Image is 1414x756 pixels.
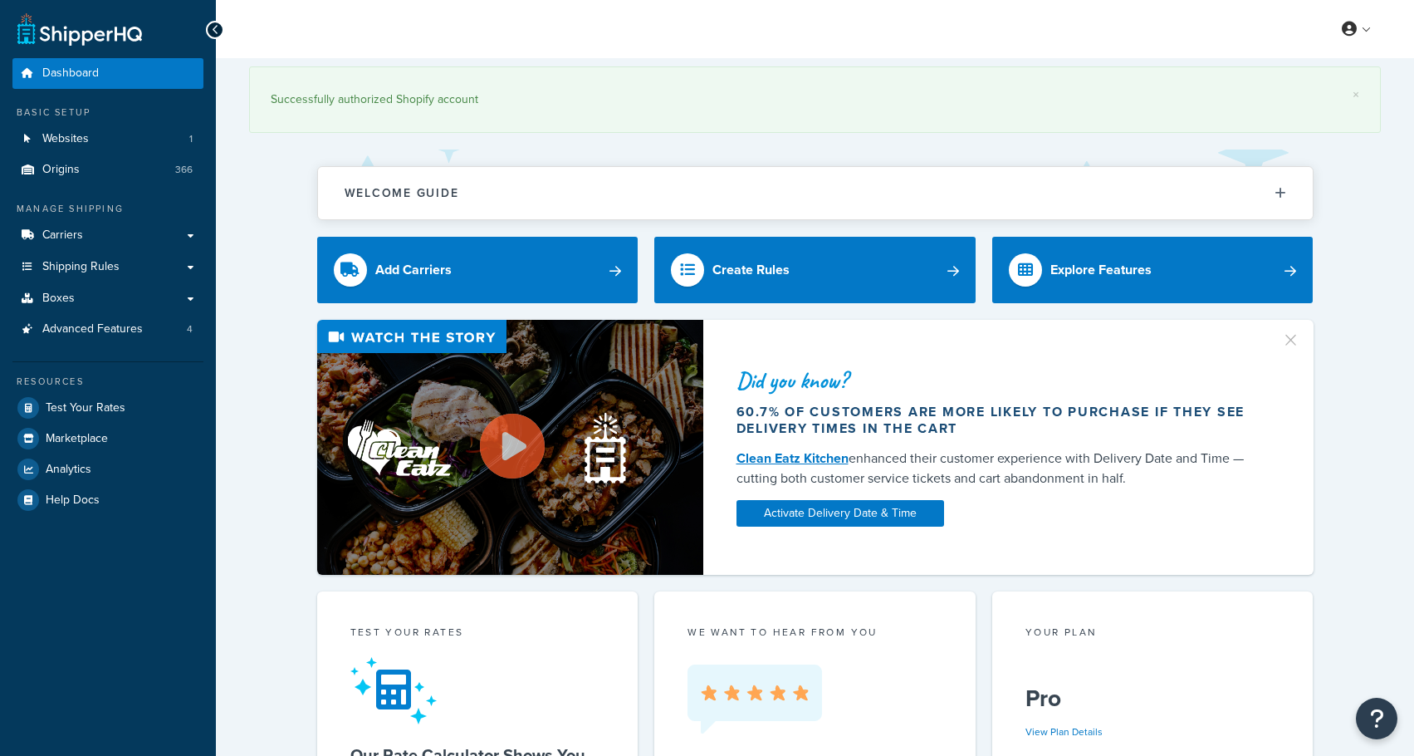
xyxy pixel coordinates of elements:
[12,124,203,155] a: Websites1
[42,292,75,306] span: Boxes
[317,237,639,303] a: Add Carriers
[46,463,91,477] span: Analytics
[12,454,203,484] a: Analytics
[687,625,942,640] p: we want to hear from you
[317,320,703,575] img: Video thumbnail
[187,322,193,336] span: 4
[345,187,459,199] h2: Welcome Guide
[12,155,203,185] a: Origins366
[1353,88,1359,101] a: ×
[1025,724,1103,739] a: View Plan Details
[12,58,203,89] a: Dashboard
[654,237,976,303] a: Create Rules
[375,258,452,282] div: Add Carriers
[42,132,89,146] span: Websites
[736,369,1261,392] div: Did you know?
[12,485,203,515] a: Help Docs
[12,106,203,120] div: Basic Setup
[42,66,99,81] span: Dashboard
[12,155,203,185] li: Origins
[42,322,143,336] span: Advanced Features
[1050,258,1152,282] div: Explore Features
[318,167,1313,219] button: Welcome Guide
[350,625,605,644] div: Test your rates
[46,401,125,415] span: Test Your Rates
[46,432,108,446] span: Marketplace
[736,449,1261,488] div: enhanced their customer experience with Delivery Date and Time — cutting both customer service ti...
[12,252,203,282] a: Shipping Rules
[12,220,203,251] a: Carriers
[736,449,849,468] a: Clean Eatz Kitchen
[189,132,193,146] span: 1
[736,500,944,527] a: Activate Delivery Date & Time
[12,283,203,314] a: Boxes
[12,202,203,216] div: Manage Shipping
[271,88,1359,111] div: Successfully authorized Shopify account
[12,375,203,389] div: Resources
[12,393,203,423] a: Test Your Rates
[712,258,790,282] div: Create Rules
[992,237,1314,303] a: Explore Features
[42,260,120,274] span: Shipping Rules
[1025,625,1280,644] div: Your Plan
[12,424,203,454] a: Marketplace
[42,163,80,177] span: Origins
[46,493,100,508] span: Help Docs
[12,314,203,345] li: Advanced Features
[1025,685,1280,712] h5: Pro
[175,163,193,177] span: 366
[736,404,1261,437] div: 60.7% of customers are more likely to purchase if they see delivery times in the cart
[12,124,203,155] li: Websites
[42,228,83,243] span: Carriers
[1356,698,1397,739] button: Open Resource Center
[12,314,203,345] a: Advanced Features4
